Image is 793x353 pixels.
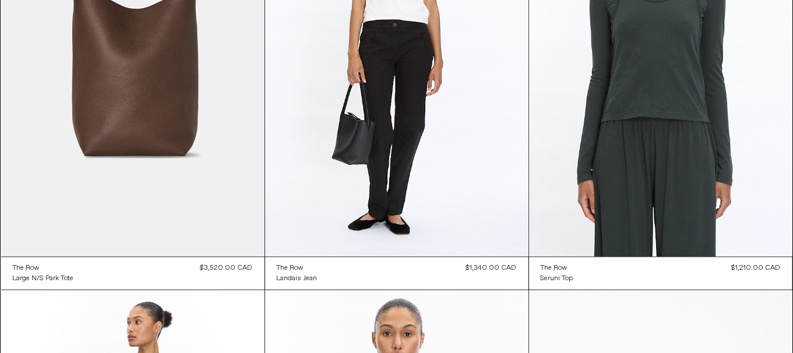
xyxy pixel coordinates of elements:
[277,273,318,284] a: Landais Jean
[13,263,74,273] a: The Row
[277,263,318,273] a: The Row
[732,263,781,273] div: $1,210.00 CAD
[541,263,573,273] a: The Row
[541,273,573,284] a: Seruni Top
[277,274,318,284] div: Landais Jean
[200,263,253,273] div: $3,520.00 CAD
[466,263,517,273] div: $1,340.00 CAD
[13,274,74,284] div: Large N/S Park Tote
[13,273,74,284] a: Large N/S Park Tote
[541,263,568,273] div: The Row
[541,274,573,284] div: Seruni Top
[277,263,304,273] div: The Row
[13,263,40,273] div: The Row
